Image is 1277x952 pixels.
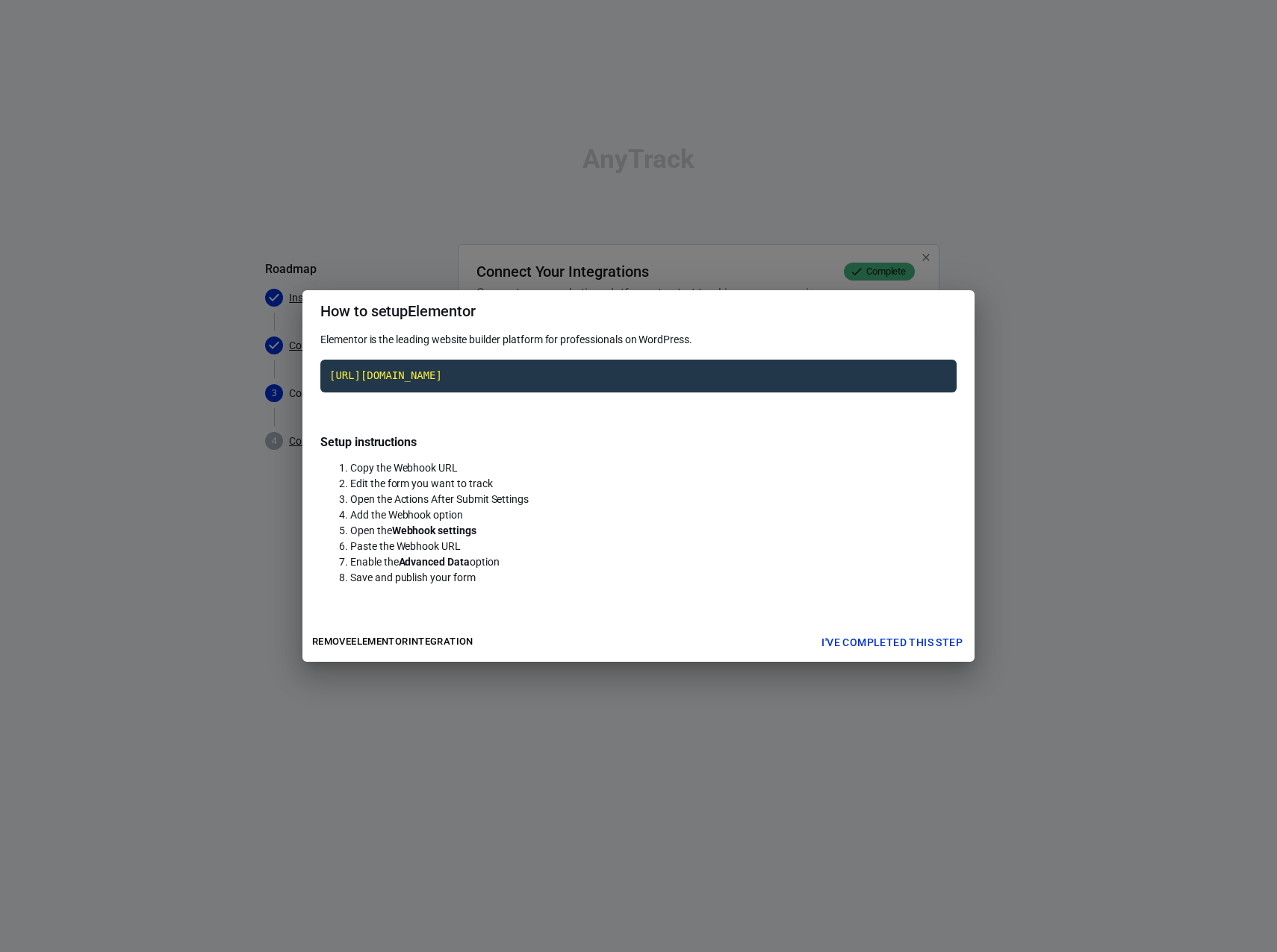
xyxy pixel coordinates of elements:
li: Paste the Webhook URL [350,539,957,554]
li: Enable the option [350,554,957,570]
h4: Setup instructions [320,434,957,450]
button: RemoveElementorintegration [308,630,477,654]
strong: Webhook settings [392,524,476,536]
li: Save and publish your form [350,570,957,586]
button: I've completed this step [815,629,969,657]
strong: Advanced Data [399,556,470,568]
code: Click to copy [320,360,957,392]
li: Copy the Webhook URL [350,460,957,476]
h2: How to setup Elementor [302,290,975,332]
li: Edit the form you want to track [350,476,957,492]
li: Add the Webhook option [350,507,957,523]
span: Elementor is the leading website builder platform for professionals on WordPress. [320,333,692,345]
li: Open the [350,523,957,539]
li: Open the Actions After Submit Settings [350,492,957,507]
iframe: Intercom live chat [1226,879,1262,915]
